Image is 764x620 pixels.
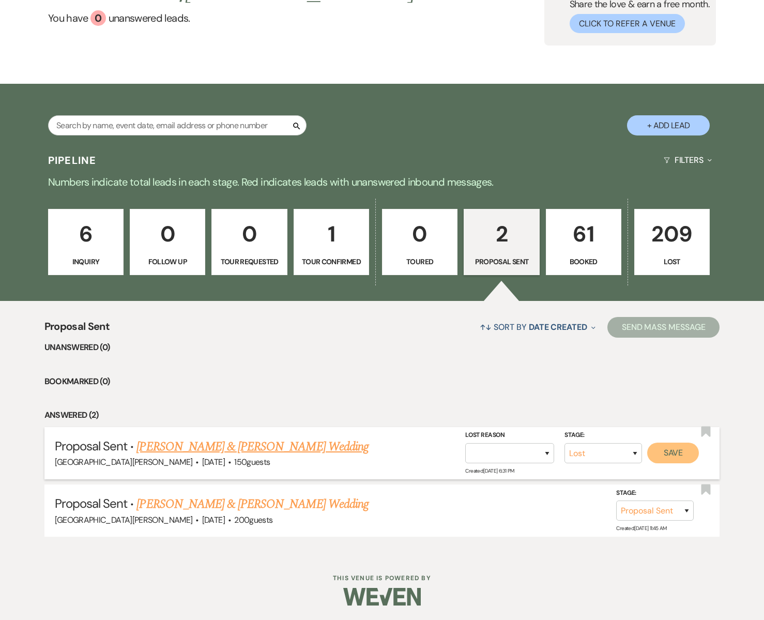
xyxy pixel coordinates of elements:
[553,256,615,267] p: Booked
[627,115,710,135] button: + Add Lead
[202,515,225,525] span: [DATE]
[465,430,554,441] label: Lost Reason
[55,438,128,454] span: Proposal Sent
[641,217,703,251] p: 209
[570,14,685,33] button: Click to Refer a Venue
[136,495,368,513] a: [PERSON_NAME] & [PERSON_NAME] Wedding
[44,375,720,388] li: Bookmarked (0)
[641,256,703,267] p: Lost
[44,341,720,354] li: Unanswered (0)
[44,319,110,341] span: Proposal Sent
[647,443,699,463] button: Save
[234,457,270,467] span: 150 guests
[130,209,205,275] a: 0Follow Up
[476,313,600,341] button: Sort By Date Created
[389,217,451,251] p: 0
[343,579,421,615] img: Weven Logo
[464,209,539,275] a: 2Proposal Sent
[607,317,720,338] button: Send Mass Message
[211,209,287,275] a: 0Tour Requested
[55,457,193,467] span: [GEOGRAPHIC_DATA][PERSON_NAME]
[48,209,124,275] a: 6Inquiry
[546,209,621,275] a: 61Booked
[234,515,272,525] span: 200 guests
[202,457,225,467] span: [DATE]
[48,10,424,26] a: You have 0 unanswered leads.
[294,209,369,275] a: 1Tour Confirmed
[616,488,694,499] label: Stage:
[10,174,754,190] p: Numbers indicate total leads in each stage. Red indicates leads with unanswered inbound messages.
[529,322,587,332] span: Date Created
[470,256,532,267] p: Proposal Sent
[564,430,642,441] label: Stage:
[55,256,117,267] p: Inquiry
[55,217,117,251] p: 6
[55,515,193,525] span: [GEOGRAPHIC_DATA][PERSON_NAME]
[218,256,280,267] p: Tour Requested
[465,467,514,474] span: Created: [DATE] 6:31 PM
[48,115,307,135] input: Search by name, event date, email address or phone number
[300,217,362,251] p: 1
[44,409,720,422] li: Answered (2)
[660,146,716,174] button: Filters
[553,217,615,251] p: 61
[300,256,362,267] p: Tour Confirmed
[136,437,368,456] a: [PERSON_NAME] & [PERSON_NAME] Wedding
[634,209,710,275] a: 209Lost
[136,217,198,251] p: 0
[382,209,457,275] a: 0Toured
[218,217,280,251] p: 0
[55,495,128,511] span: Proposal Sent
[480,322,492,332] span: ↑↓
[389,256,451,267] p: Toured
[48,153,97,168] h3: Pipeline
[136,256,198,267] p: Follow Up
[470,217,532,251] p: 2
[616,525,666,532] span: Created: [DATE] 11:45 AM
[90,10,106,26] div: 0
